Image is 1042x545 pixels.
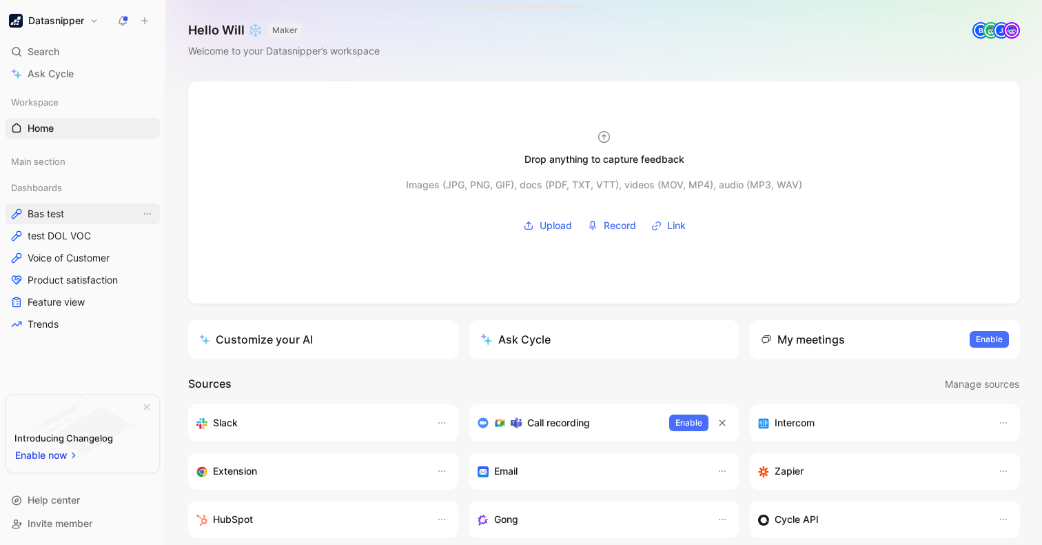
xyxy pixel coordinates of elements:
div: Sync customers & send feedback from custom sources. Get inspired by our favorite use case [758,511,984,528]
button: Link [646,215,691,236]
button: Ask Cycle [469,320,739,359]
a: Home [6,118,160,139]
span: Feature view [28,295,85,309]
h1: Datasnipper [28,14,84,27]
span: Record [604,217,636,234]
button: DatasnipperDatasnipper [6,11,102,30]
h3: Cycle API [775,511,819,528]
div: Search [6,41,160,62]
h2: Sources [188,375,232,393]
img: avatar [1005,23,1019,37]
img: avatar [984,23,998,37]
div: B [974,23,988,37]
span: test DOL VOC [28,229,91,243]
span: Manage sources [945,376,1019,393]
span: Enable [976,333,1003,346]
span: Home [28,121,54,135]
div: Dashboards [6,177,160,198]
a: Ask Cycle [6,63,160,84]
h3: Extension [213,463,257,479]
h3: HubSpot [213,511,253,528]
button: Record [582,215,641,236]
a: Trends [6,314,160,335]
span: Enable [675,416,702,430]
a: Feature view [6,292,160,313]
div: Main section [6,151,160,172]
button: MAKER [268,23,302,37]
h1: Hello Will ❄️ [188,22,380,39]
div: Capture feedback from anywhere on the web [196,463,422,479]
button: View actions [141,207,154,221]
h3: Slack [213,415,238,431]
button: Enable [970,331,1009,348]
h3: Call recording [527,415,590,431]
span: Enable now [15,447,69,464]
button: Enable [669,415,708,431]
button: Manage sources [944,375,1020,393]
div: DashboardsBas testView actionstest DOL VOCVoice of CustomerProduct satisfactionFeature viewTrends [6,177,160,335]
div: Ask Cycle [480,331,551,348]
button: Upload [518,215,577,236]
a: test DOL VOC [6,226,160,246]
span: Help center [28,494,80,506]
div: Forward emails to your feedback inbox [478,463,704,479]
div: Main section [6,151,160,176]
div: Images (JPG, PNG, GIF), docs (PDF, TXT, VTT), videos (MOV, MP4), audio (MP3, WAV) [406,177,802,193]
div: J [994,23,1008,37]
div: Workspace [6,92,160,112]
a: Bas testView actions [6,204,160,224]
span: Bas test [28,207,64,221]
span: Product satisfaction [28,273,118,287]
span: Trends [28,317,59,331]
div: Introducing Changelog [14,430,113,446]
div: Customize your AI [199,331,313,348]
div: Help center [6,490,160,511]
a: Product satisfaction [6,270,160,290]
span: Main section [11,155,65,168]
h3: Email [494,463,518,479]
span: Workspace [11,95,59,109]
span: Link [667,217,686,234]
div: Sync your customers, send feedback and get updates in Intercom [758,415,984,431]
button: Enable now [14,446,79,464]
span: Search [28,43,59,60]
div: Capture feedback from thousands of sources with Zapier (survey results, recordings, sheets, etc). [758,463,984,479]
span: Upload [540,217,572,234]
h3: Gong [494,511,518,528]
span: Voice of Customer [28,251,110,265]
span: Invite member [28,517,92,529]
div: Drop anything to capture feedback [524,151,684,168]
img: bg-BLZuj68n.svg [18,395,147,465]
div: Capture feedback from your incoming calls [478,511,704,528]
div: Record & transcribe meetings from Zoom, Meet & Teams. [478,415,659,431]
a: Voice of Customer [6,248,160,268]
span: Ask Cycle [28,66,74,82]
span: Dashboards [11,181,62,195]
h3: Zapier [775,463,804,479]
div: Invite member [6,513,160,534]
h3: Intercom [775,415,815,431]
div: Sync your customers, send feedback and get updates in Slack [196,415,422,431]
img: Datasnipper [9,14,23,28]
div: Welcome to your Datasnipper’s workspace [188,43,380,59]
a: Customize your AI [188,320,458,359]
div: My meetings [761,331,845,348]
